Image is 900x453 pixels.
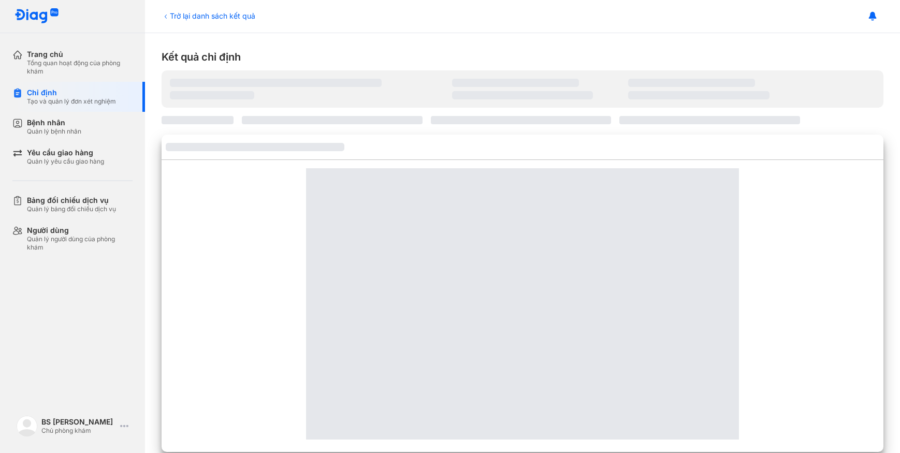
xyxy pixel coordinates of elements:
div: Kết quả chỉ định [162,50,883,64]
div: Chủ phòng khám [41,427,116,435]
div: BS [PERSON_NAME] [41,417,116,427]
div: Quản lý yêu cầu giao hàng [27,157,104,166]
div: Tạo và quản lý đơn xét nghiệm [27,97,116,106]
div: Quản lý bảng đối chiếu dịch vụ [27,205,116,213]
div: Chỉ định [27,88,116,97]
div: Trang chủ [27,50,133,59]
div: Bệnh nhân [27,118,81,127]
div: Người dùng [27,226,133,235]
div: Yêu cầu giao hàng [27,148,104,157]
div: Quản lý người dùng của phòng khám [27,235,133,252]
div: Tổng quan hoạt động của phòng khám [27,59,133,76]
div: Bảng đối chiếu dịch vụ [27,196,116,205]
div: Trở lại danh sách kết quả [162,10,255,21]
img: logo [14,8,59,24]
div: Quản lý bệnh nhân [27,127,81,136]
img: logo [17,416,37,436]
